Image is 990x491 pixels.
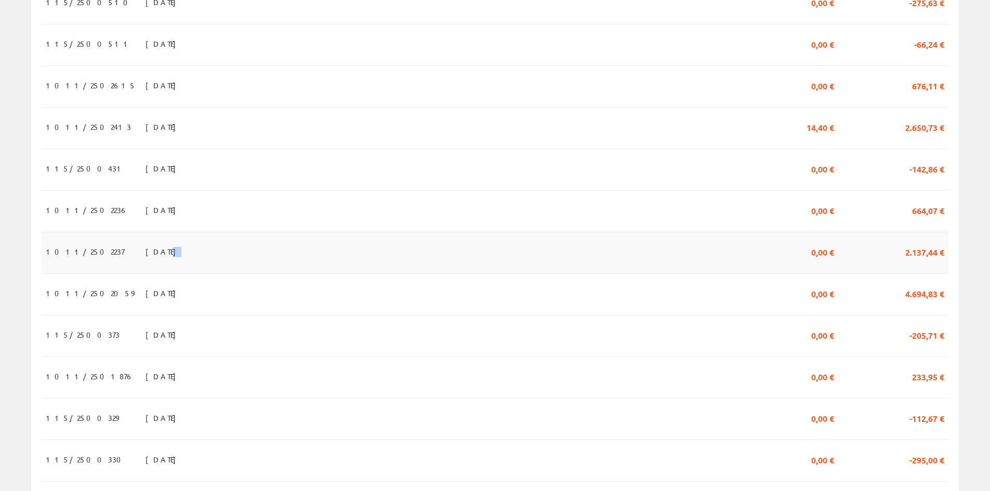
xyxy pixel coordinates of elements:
span: 1011/2502237 [46,243,124,260]
span: 0,00 € [811,76,834,94]
span: [DATE] [146,118,181,136]
span: [DATE] [146,35,181,52]
span: -112,67 € [909,409,944,427]
span: 1011/2502236 [46,201,128,219]
span: 664,07 € [912,201,944,219]
span: 115/2500431 [46,160,125,177]
span: 115/2500329 [46,409,118,427]
span: 1011/2502059 [46,284,134,302]
span: 2.650,73 € [905,118,944,136]
span: -66,24 € [914,35,944,52]
span: 0,00 € [811,201,834,219]
span: [DATE] [146,160,181,177]
span: 115/2500511 [46,35,132,52]
span: [DATE] [146,450,181,468]
span: -142,86 € [909,160,944,177]
span: 233,95 € [912,367,944,385]
span: [DATE] [146,243,181,260]
span: 1011/2502413 [46,118,131,136]
span: [DATE] [146,326,181,343]
span: 2.137,44 € [905,243,944,260]
span: 676,11 € [912,76,944,94]
span: 4.694,83 € [905,284,944,302]
span: 115/2500330 [46,450,127,468]
span: [DATE] [146,76,181,94]
span: 14,40 € [807,118,834,136]
span: 1011/2501876 [46,367,134,385]
span: -295,00 € [909,450,944,468]
span: 0,00 € [811,326,834,343]
span: 115/2500373 [46,326,120,343]
span: [DATE] [146,409,181,427]
span: 0,00 € [811,367,834,385]
span: -205,71 € [909,326,944,343]
span: [DATE] [146,284,181,302]
span: 0,00 € [811,284,834,302]
span: 0,00 € [811,160,834,177]
span: 0,00 € [811,409,834,427]
span: 0,00 € [811,450,834,468]
span: 0,00 € [811,243,834,260]
span: 0,00 € [811,35,834,52]
span: [DATE] [146,367,181,385]
span: [DATE] [146,201,181,219]
span: 1011/2502615 [46,76,136,94]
